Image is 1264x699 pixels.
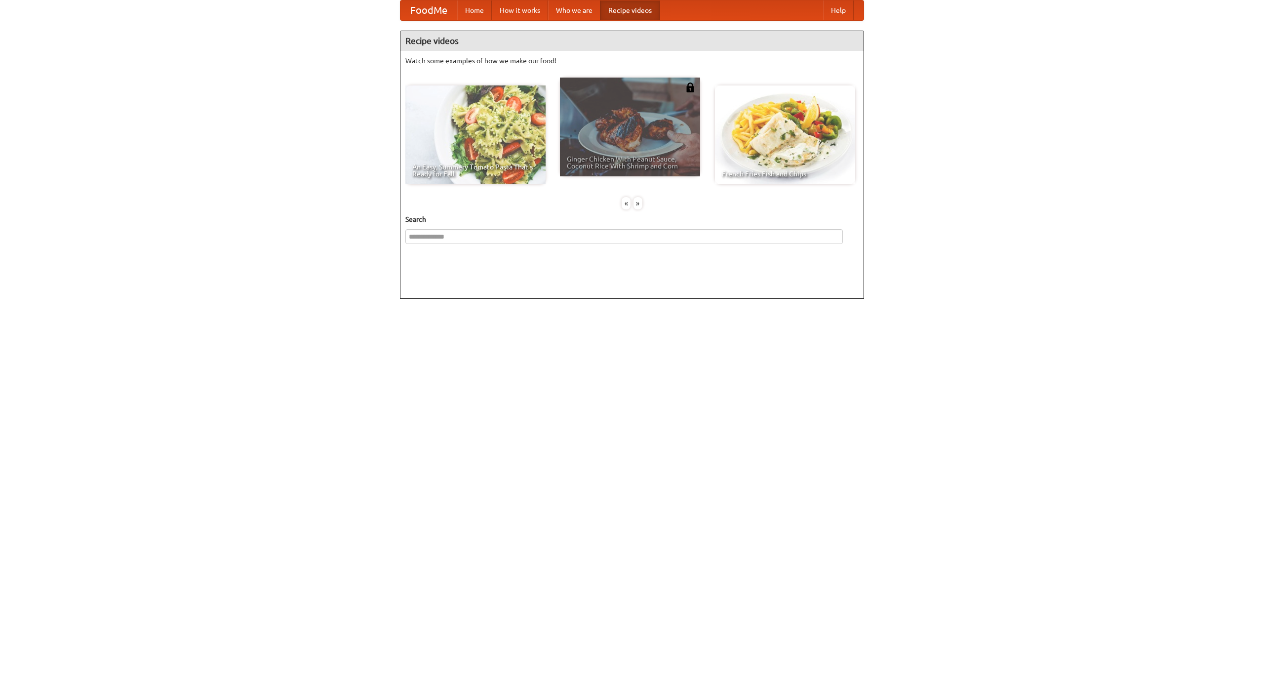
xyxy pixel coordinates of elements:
[715,85,855,184] a: French Fries Fish and Chips
[405,214,859,224] h5: Search
[548,0,600,20] a: Who we are
[492,0,548,20] a: How it works
[722,170,848,177] span: French Fries Fish and Chips
[600,0,660,20] a: Recipe videos
[412,164,539,177] span: An Easy, Summery Tomato Pasta That's Ready for Fall
[685,82,695,92] img: 483408.png
[622,197,631,209] div: «
[400,0,457,20] a: FoodMe
[400,31,864,51] h4: Recipe videos
[633,197,642,209] div: »
[405,85,546,184] a: An Easy, Summery Tomato Pasta That's Ready for Fall
[405,56,859,66] p: Watch some examples of how we make our food!
[457,0,492,20] a: Home
[823,0,854,20] a: Help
